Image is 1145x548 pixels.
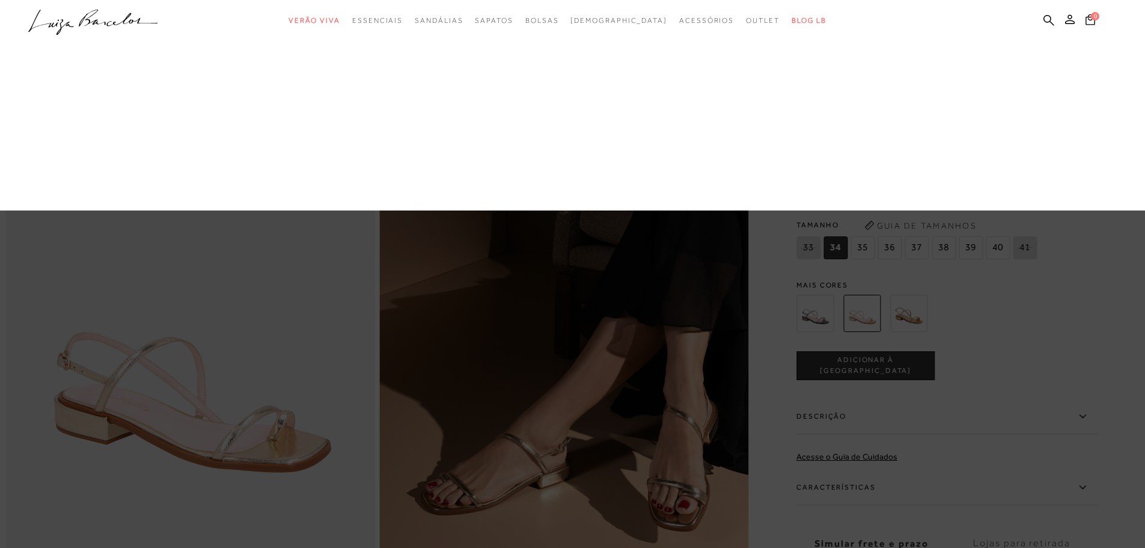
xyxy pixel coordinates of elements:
a: categoryNavScreenReaderText [679,10,734,32]
a: categoryNavScreenReaderText [289,10,340,32]
span: Sandálias [415,16,463,25]
span: 0 [1091,12,1099,20]
a: categoryNavScreenReaderText [525,10,559,32]
span: Essenciais [352,16,403,25]
a: categoryNavScreenReaderText [746,10,780,32]
a: noSubCategoriesText [570,10,667,32]
a: BLOG LB [792,10,826,32]
span: [DEMOGRAPHIC_DATA] [570,16,667,25]
button: 0 [1082,13,1099,29]
span: BLOG LB [792,16,826,25]
span: Sapatos [475,16,513,25]
span: Verão Viva [289,16,340,25]
a: categoryNavScreenReaderText [352,10,403,32]
span: Acessórios [679,16,734,25]
a: categoryNavScreenReaderText [475,10,513,32]
span: Bolsas [525,16,559,25]
a: categoryNavScreenReaderText [415,10,463,32]
span: Outlet [746,16,780,25]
